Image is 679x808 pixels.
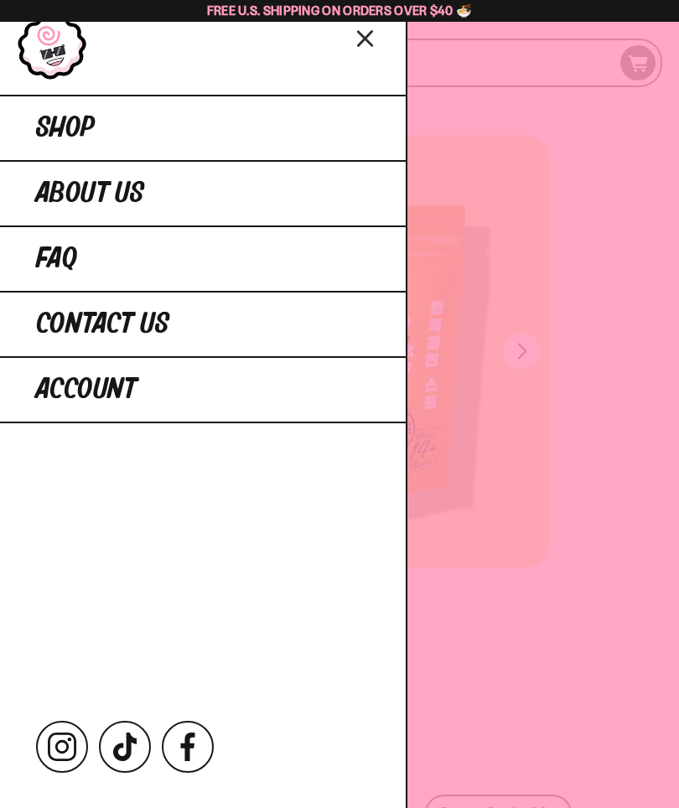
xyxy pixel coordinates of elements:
[207,3,473,18] span: Free U.S. Shipping on Orders over $40 🍜
[36,113,95,143] span: Shop
[36,375,137,405] span: Account
[36,244,77,274] span: FAQ
[36,309,169,339] span: Contact Us
[351,23,381,52] button: Close menu
[36,179,144,209] span: About Us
